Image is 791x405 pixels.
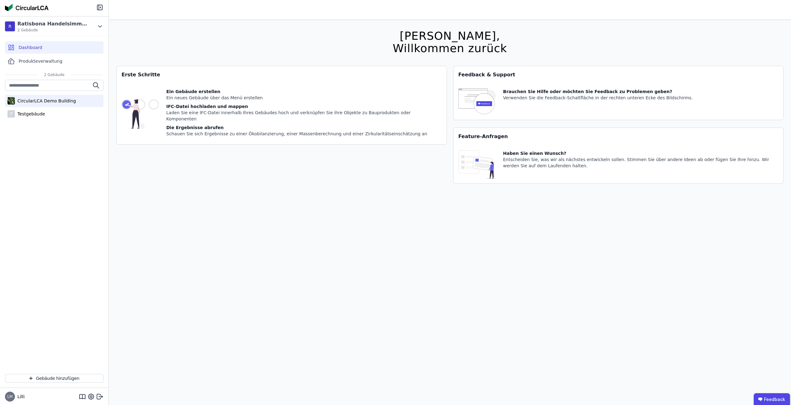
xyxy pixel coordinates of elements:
div: Haben Sie einen Wunsch? [503,150,779,156]
div: [PERSON_NAME], [393,30,507,42]
div: IFC-Datei hochladen und mappen [166,103,442,110]
div: Testgebäude [15,111,45,117]
img: feature_request_tile-UiXE1qGU.svg [458,150,496,178]
button: Gebäude hinzufügen [5,374,103,383]
div: Ein neues Gebäude über das Menü erstellen [166,95,442,101]
div: Feedback & Support [453,66,784,83]
img: CircularLCA Demo Building [7,96,15,106]
span: 2 Gebäude [38,72,71,77]
span: Lilli [15,394,25,400]
img: Concular [5,4,48,11]
div: Laden Sie eine IFC-Datei innerhalb Ihres Gebäudes hoch und verknüpfen Sie ihre Objekte zu Bauprod... [166,110,442,122]
div: R [5,21,15,31]
div: Verwenden Sie die Feedback-Schaltfläche in der rechten unteren Ecke des Bildschirms. [503,95,693,101]
div: Ratisbona Handelsimmobilien [17,20,89,28]
span: LM [7,395,12,398]
div: Ein Gebäude erstellen [166,88,442,95]
span: Dashboard [19,44,42,51]
div: Feature-Anfragen [453,128,784,145]
div: Die Ergebnisse abrufen [166,124,442,131]
div: T [7,110,15,118]
div: Erste Schritte [117,66,447,83]
div: Entscheiden Sie, was wir als nächstes entwickeln sollen. Stimmen Sie über andere Ideen ab oder fü... [503,156,779,169]
span: Produkteverwaltung [19,58,62,64]
img: feedback-icon-HCTs5lye.svg [458,88,496,115]
div: CircularLCA Demo Building [15,98,76,104]
img: getting_started_tile-DrF_GRSv.svg [122,88,159,139]
div: Brauchen Sie Hilfe oder möchten Sie Feedback zu Problemen geben? [503,88,693,95]
div: Schauen Sie sich Ergebnisse zu einer Ökobilanzierung, einer Massenberechnung und einer Zirkularit... [166,131,442,137]
span: 2 Gebäude [17,28,89,33]
div: Willkommen zurück [393,42,507,55]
